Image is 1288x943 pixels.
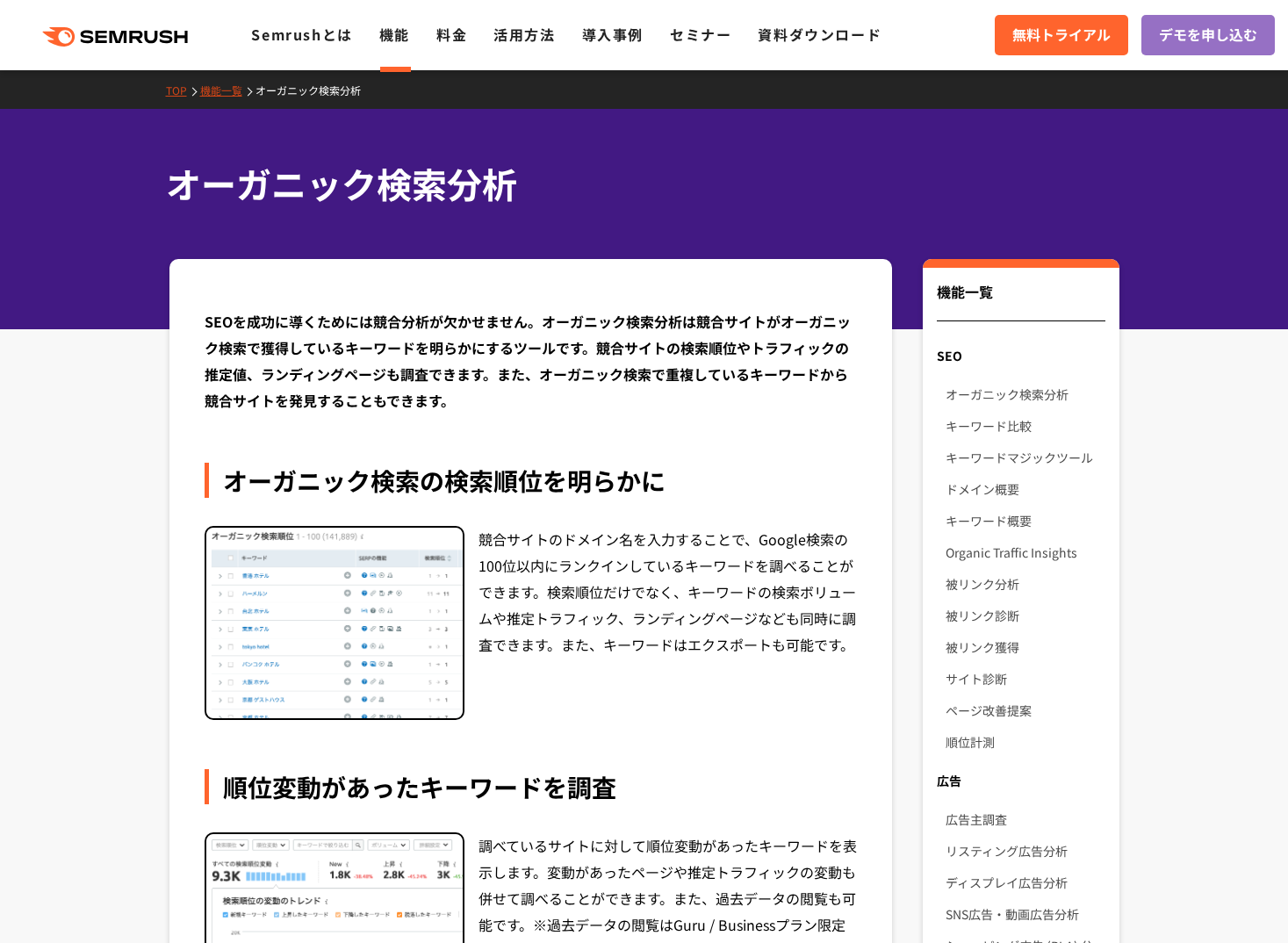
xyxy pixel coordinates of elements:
div: 競合サイトのドメイン名を入力することで、Google検索の100位以内にランクインしているキーワードを調べることができます。検索順位だけでなく、キーワードの検索ボリュームや推定トラフィック、ラン... [479,526,858,721]
div: SEO [923,340,1119,371]
img: オーガニック検索分析 検索順位 [206,528,463,719]
a: TOP [166,83,200,97]
a: 被リンク獲得 [946,631,1105,663]
a: 広告主調査 [946,803,1105,835]
div: SEOを成功に導くためには競合分析が欠かせません。オーガニック検索分析は競合サイトがオーガニック検索で獲得しているキーワードを明らかにするツールです。競合サイトの検索順位やトラフィックの推定値、... [205,308,858,414]
a: 機能 [379,24,410,45]
a: 料金 [436,24,467,45]
a: 被リンク診断 [946,600,1105,631]
a: キーワードマジックツール [946,442,1105,473]
a: 導入事例 [582,24,644,45]
a: SNS広告・動画広告分析 [946,898,1105,930]
span: デモを申し込む [1159,24,1257,47]
a: ディスプレイ広告分析 [946,867,1105,898]
a: ドメイン概要 [946,473,1105,505]
a: Semrushとは [251,24,352,45]
a: セミナー [670,24,731,45]
a: Organic Traffic Insights [946,536,1105,568]
a: 順位計測 [946,726,1105,758]
span: 無料トライアル [1012,24,1111,47]
a: 機能一覧 [200,83,255,97]
h1: オーガニック検索分析 [166,158,1105,210]
a: 被リンク分析 [946,568,1105,600]
div: 順位変動があったキーワードを調査 [205,769,858,804]
a: キーワード概要 [946,505,1105,536]
a: デモを申し込む [1141,15,1275,55]
a: ページ改善提案 [946,695,1105,726]
a: 無料トライアル [995,15,1128,55]
a: 資料ダウンロード [758,24,881,45]
a: オーガニック検索分析 [255,83,374,97]
div: 広告 [923,765,1119,796]
a: オーガニック検索分析 [946,378,1105,410]
div: オーガニック検索の検索順位を明らかに [205,463,858,498]
a: 活用方法 [493,24,555,45]
div: 機能一覧 [937,281,1105,321]
a: リスティング広告分析 [946,835,1105,867]
a: キーワード比較 [946,410,1105,442]
a: サイト診断 [946,663,1105,695]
